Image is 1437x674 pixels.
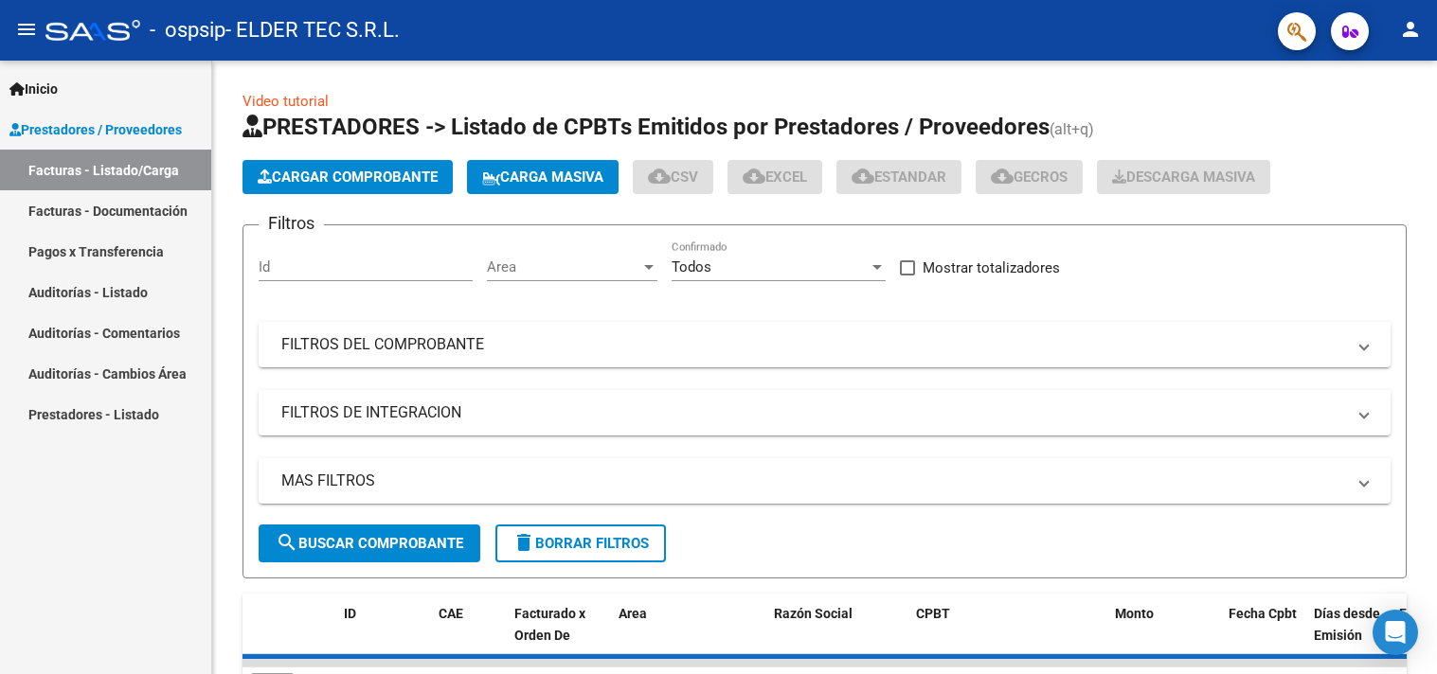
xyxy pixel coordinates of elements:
span: Facturado x Orden De [514,606,585,643]
button: Estandar [836,160,961,194]
h3: Filtros [259,210,324,237]
mat-panel-title: FILTROS DEL COMPROBANTE [281,334,1345,355]
span: Buscar Comprobante [276,535,463,552]
span: Descarga Masiva [1112,168,1255,186]
mat-icon: cloud_download [743,165,765,187]
mat-expansion-panel-header: FILTROS DE INTEGRACION [259,390,1391,435]
span: Estandar [852,168,946,186]
span: Cargar Comprobante [258,168,438,186]
span: Area [487,258,640,275]
span: - ospsip [150,9,225,51]
span: PRESTADORES -> Listado de CPBTs Emitidos por Prestadores / Proveedores [242,114,1050,140]
a: Video tutorial [242,93,329,110]
button: Cargar Comprobante [242,160,453,194]
button: Borrar Filtros [495,524,666,562]
mat-expansion-panel-header: FILTROS DEL COMPROBANTE [259,322,1391,367]
mat-icon: search [276,531,298,554]
span: CPBT [916,606,950,621]
mat-panel-title: FILTROS DE INTEGRACION [281,402,1345,423]
span: Razón Social [774,606,853,621]
span: Area [619,606,647,621]
mat-icon: cloud_download [648,165,671,187]
span: Mostrar totalizadores [923,257,1060,279]
span: EXCEL [743,168,807,186]
mat-panel-title: MAS FILTROS [281,470,1345,491]
button: Carga Masiva [467,160,619,194]
span: Monto [1115,606,1154,621]
span: - ELDER TEC S.R.L. [225,9,400,51]
span: Carga Masiva [482,168,603,186]
span: Todos [672,258,711,275]
span: Inicio [9,79,58,99]
mat-icon: cloud_download [852,165,874,187]
span: CSV [648,168,698,186]
button: CSV [633,160,713,194]
mat-expansion-panel-header: MAS FILTROS [259,458,1391,504]
mat-icon: person [1399,18,1422,41]
div: Open Intercom Messenger [1373,610,1418,655]
button: Buscar Comprobante [259,524,480,562]
mat-icon: cloud_download [991,165,1014,187]
span: (alt+q) [1050,120,1094,138]
button: Descarga Masiva [1097,160,1270,194]
span: Borrar Filtros [512,535,649,552]
span: ID [344,606,356,621]
mat-icon: delete [512,531,535,554]
mat-icon: menu [15,18,38,41]
button: EXCEL [727,160,822,194]
span: CAE [439,606,463,621]
span: Gecros [991,168,1068,186]
span: Fecha Cpbt [1229,606,1297,621]
span: Prestadores / Proveedores [9,119,182,140]
button: Gecros [976,160,1083,194]
app-download-masive: Descarga masiva de comprobantes (adjuntos) [1097,160,1270,194]
span: Días desde Emisión [1314,606,1380,643]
